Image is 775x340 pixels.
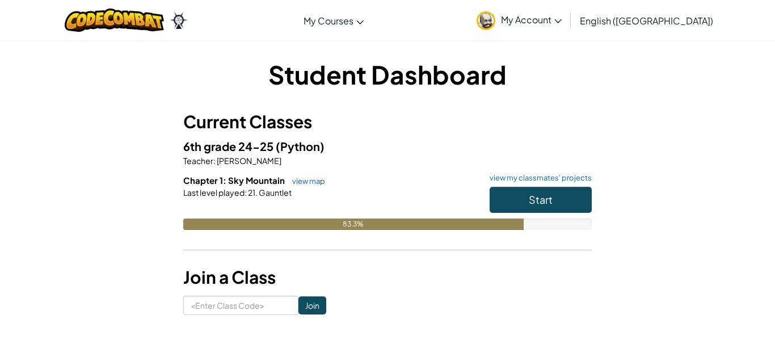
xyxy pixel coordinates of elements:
[183,139,276,153] span: 6th grade 24-25
[276,139,325,153] span: (Python)
[574,5,719,36] a: English ([GEOGRAPHIC_DATA])
[501,14,562,26] span: My Account
[298,5,369,36] a: My Courses
[183,175,287,186] span: Chapter 1: Sky Mountain
[213,156,216,166] span: :
[258,187,292,198] span: Gauntlet
[287,177,325,186] a: view map
[247,187,258,198] span: 21.
[183,187,245,198] span: Last level played
[183,109,592,135] h3: Current Classes
[245,187,247,198] span: :
[484,174,592,182] a: view my classmates' projects
[216,156,281,166] span: [PERSON_NAME]
[298,296,326,314] input: Join
[65,9,164,32] img: CodeCombat logo
[304,15,353,27] span: My Courses
[580,15,713,27] span: English ([GEOGRAPHIC_DATA])
[183,265,592,290] h3: Join a Class
[183,156,213,166] span: Teacher
[170,12,188,29] img: Ozaria
[183,296,298,315] input: <Enter Class Code>
[183,219,524,230] div: 83.3%
[490,187,592,213] button: Start
[529,193,553,206] span: Start
[471,2,567,38] a: My Account
[477,11,495,30] img: avatar
[183,57,592,92] h1: Student Dashboard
